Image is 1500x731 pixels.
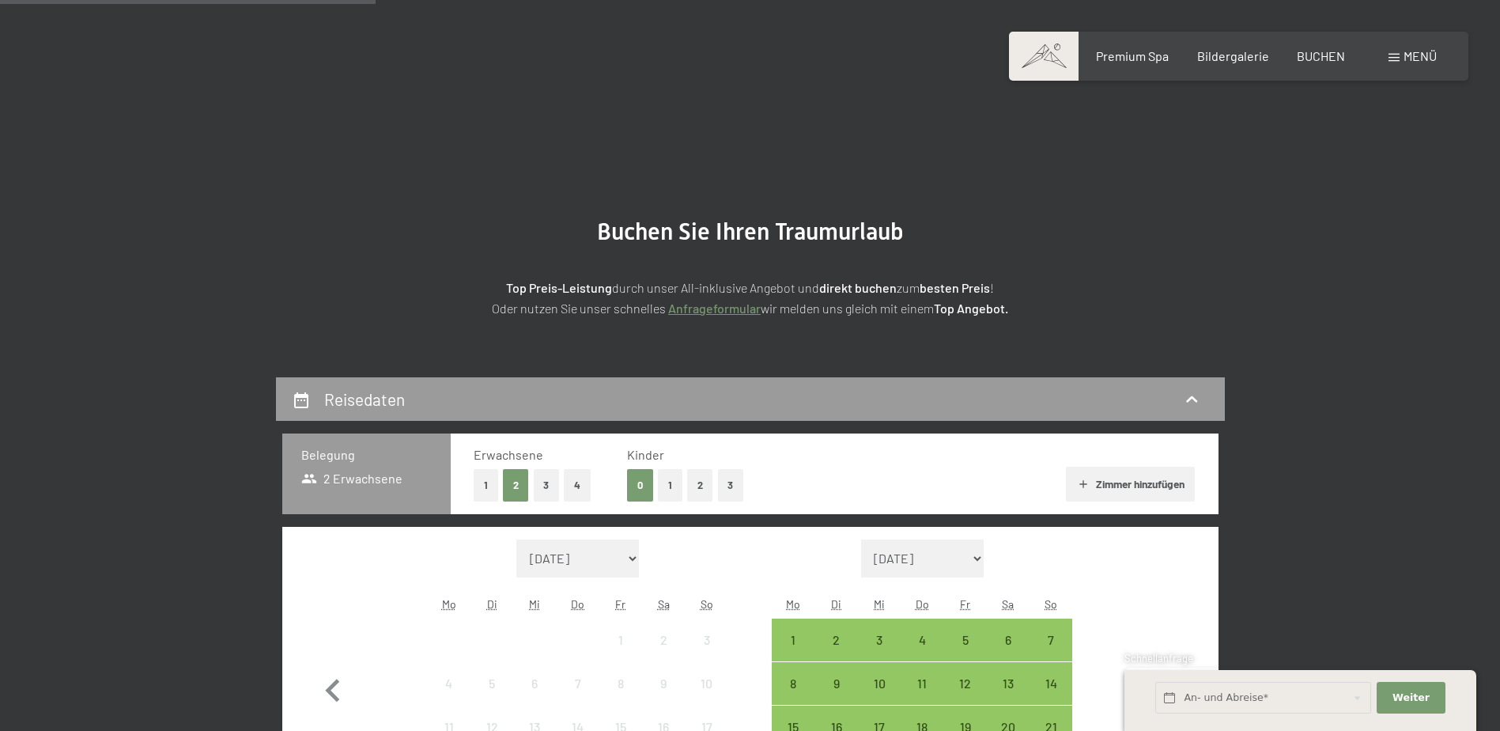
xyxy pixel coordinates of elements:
div: Anreise möglich [858,619,901,661]
strong: Top Angebot. [934,301,1008,316]
div: Tue Aug 05 2025 [470,662,513,705]
div: Wed Sep 10 2025 [858,662,901,705]
div: 1 [601,634,640,673]
div: Sat Sep 06 2025 [987,619,1030,661]
button: 3 [534,469,560,502]
div: Sun Aug 10 2025 [685,662,727,705]
span: Menü [1404,48,1437,63]
div: Mon Sep 01 2025 [772,619,814,661]
abbr: Donnerstag [571,597,584,611]
a: Bildergalerie [1197,48,1269,63]
div: Anreise möglich [987,619,1030,661]
div: 14 [1031,677,1071,717]
abbr: Montag [442,597,456,611]
div: 6 [515,677,554,717]
div: Anreise möglich [858,662,901,705]
div: Anreise nicht möglich [685,619,727,661]
div: Thu Aug 07 2025 [557,662,599,705]
div: Anreise nicht möglich [428,662,470,705]
abbr: Sonntag [701,597,713,611]
button: 1 [658,469,682,502]
div: Anreise möglich [987,662,1030,705]
div: Anreise nicht möglich [599,662,642,705]
div: Wed Aug 06 2025 [513,662,556,705]
div: Anreise nicht möglich [599,619,642,661]
div: Anreise möglich [901,662,943,705]
div: Fri Sep 12 2025 [943,662,986,705]
div: 8 [601,677,640,717]
span: Erwachsene [474,447,543,462]
div: Anreise möglich [772,662,814,705]
abbr: Mittwoch [529,597,540,611]
div: Anreise möglich [815,662,858,705]
h2: Reisedaten [324,389,405,409]
abbr: Freitag [615,597,625,611]
div: Tue Sep 09 2025 [815,662,858,705]
div: Anreise möglich [943,662,986,705]
div: 2 [817,634,856,673]
button: 3 [718,469,744,502]
div: Anreise nicht möglich [685,662,727,705]
button: 2 [503,469,529,502]
div: 9 [644,677,683,717]
div: 4 [429,677,469,717]
abbr: Samstag [1002,597,1014,611]
strong: direkt buchen [819,280,897,295]
div: Sat Aug 09 2025 [642,662,685,705]
abbr: Samstag [658,597,670,611]
div: Anreise nicht möglich [470,662,513,705]
div: Anreise nicht möglich [557,662,599,705]
div: 3 [860,634,899,673]
abbr: Dienstag [487,597,497,611]
div: 10 [860,677,899,717]
div: Mon Aug 04 2025 [428,662,470,705]
div: Wed Sep 03 2025 [858,619,901,661]
div: Fri Sep 05 2025 [943,619,986,661]
div: Anreise möglich [772,619,814,661]
div: Thu Sep 04 2025 [901,619,943,661]
span: 2 Erwachsene [301,470,403,487]
span: Schnellanfrage [1124,652,1193,665]
span: Kinder [627,447,664,462]
div: 11 [902,677,942,717]
button: Weiter [1377,682,1445,714]
div: Anreise nicht möglich [642,619,685,661]
abbr: Donnerstag [916,597,929,611]
div: Anreise nicht möglich [642,662,685,705]
a: Premium Spa [1096,48,1169,63]
div: 3 [686,634,726,673]
span: Buchen Sie Ihren Traumurlaub [597,218,904,245]
p: durch unser All-inklusive Angebot und zum ! Oder nutzen Sie unser schnelles wir melden uns gleich... [355,278,1146,318]
abbr: Mittwoch [874,597,885,611]
abbr: Montag [786,597,800,611]
div: 7 [1031,634,1071,673]
abbr: Sonntag [1045,597,1057,611]
div: Anreise möglich [943,619,986,661]
div: 12 [945,677,984,717]
a: Anfrageformular [668,301,761,316]
div: Sat Sep 13 2025 [987,662,1030,705]
div: Sat Aug 02 2025 [642,619,685,661]
abbr: Freitag [960,597,970,611]
div: 5 [472,677,512,717]
div: 9 [817,677,856,717]
button: Zimmer hinzufügen [1066,467,1195,502]
h3: Belegung [301,446,432,464]
div: 4 [902,634,942,673]
div: 1 [773,634,813,673]
div: 7 [558,677,598,717]
button: 0 [627,469,653,502]
button: 2 [687,469,713,502]
strong: Top Preis-Leistung [506,280,612,295]
div: Tue Sep 02 2025 [815,619,858,661]
a: BUCHEN [1297,48,1345,63]
div: Anreise möglich [1030,662,1072,705]
button: 4 [564,469,591,502]
div: 6 [988,634,1028,673]
div: Fri Aug 01 2025 [599,619,642,661]
div: Sun Sep 14 2025 [1030,662,1072,705]
div: 2 [644,634,683,673]
div: Anreise nicht möglich [513,662,556,705]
